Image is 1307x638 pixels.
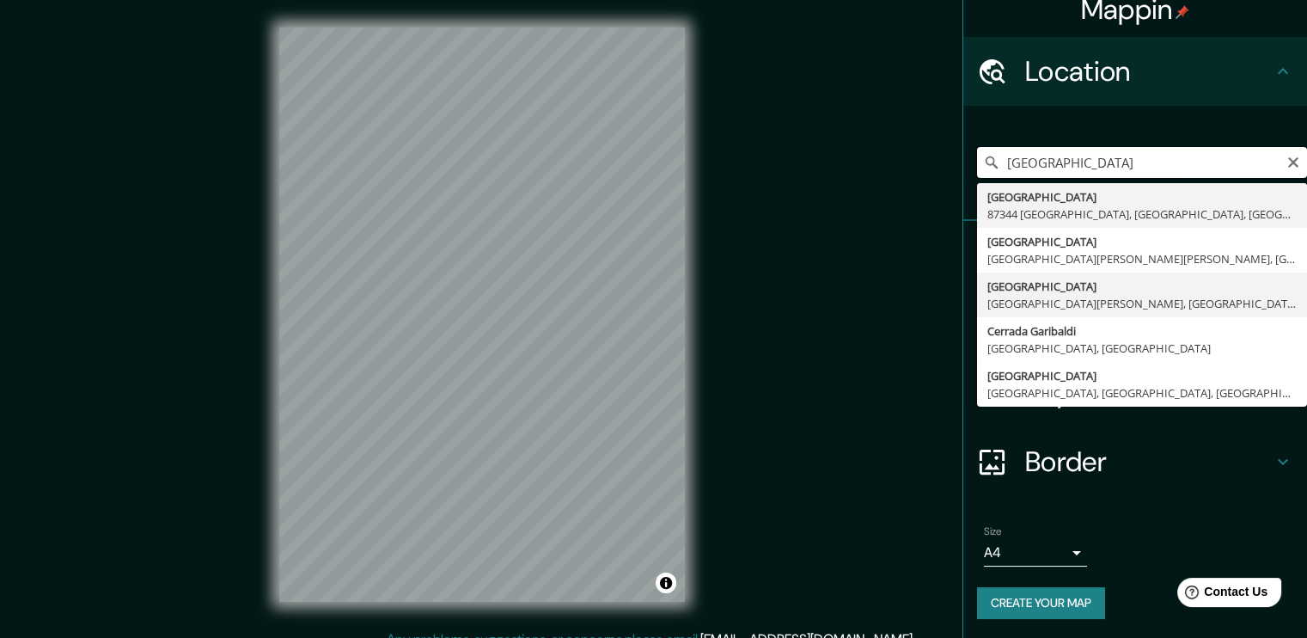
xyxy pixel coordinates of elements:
div: Cerrada Garibaldi [987,322,1297,340]
div: Pins [963,221,1307,290]
canvas: Map [279,28,685,602]
input: Pick your city or area [977,147,1307,178]
button: Toggle attribution [656,573,676,593]
div: 87344 [GEOGRAPHIC_DATA], [GEOGRAPHIC_DATA], [GEOGRAPHIC_DATA] [987,206,1297,223]
h4: Border [1025,445,1273,479]
h4: Location [1025,54,1273,89]
div: A4 [984,539,1087,567]
iframe: Help widget launcher [1154,571,1288,619]
img: pin-icon.png [1176,5,1189,19]
div: [GEOGRAPHIC_DATA] [987,278,1297,295]
div: [GEOGRAPHIC_DATA][PERSON_NAME], [GEOGRAPHIC_DATA] [987,295,1297,312]
div: [GEOGRAPHIC_DATA] [987,188,1297,206]
div: [GEOGRAPHIC_DATA] [987,233,1297,250]
div: [GEOGRAPHIC_DATA], [GEOGRAPHIC_DATA] [987,340,1297,357]
div: Border [963,427,1307,496]
div: Location [963,37,1307,106]
div: [GEOGRAPHIC_DATA][PERSON_NAME][PERSON_NAME], [GEOGRAPHIC_DATA] [987,250,1297,267]
button: Clear [1286,153,1300,169]
div: Layout [963,359,1307,427]
label: Size [984,525,1002,539]
button: Create your map [977,587,1105,619]
h4: Layout [1025,376,1273,410]
div: [GEOGRAPHIC_DATA] [987,367,1297,384]
div: Style [963,290,1307,359]
div: [GEOGRAPHIC_DATA], [GEOGRAPHIC_DATA], [GEOGRAPHIC_DATA] [987,384,1297,402]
